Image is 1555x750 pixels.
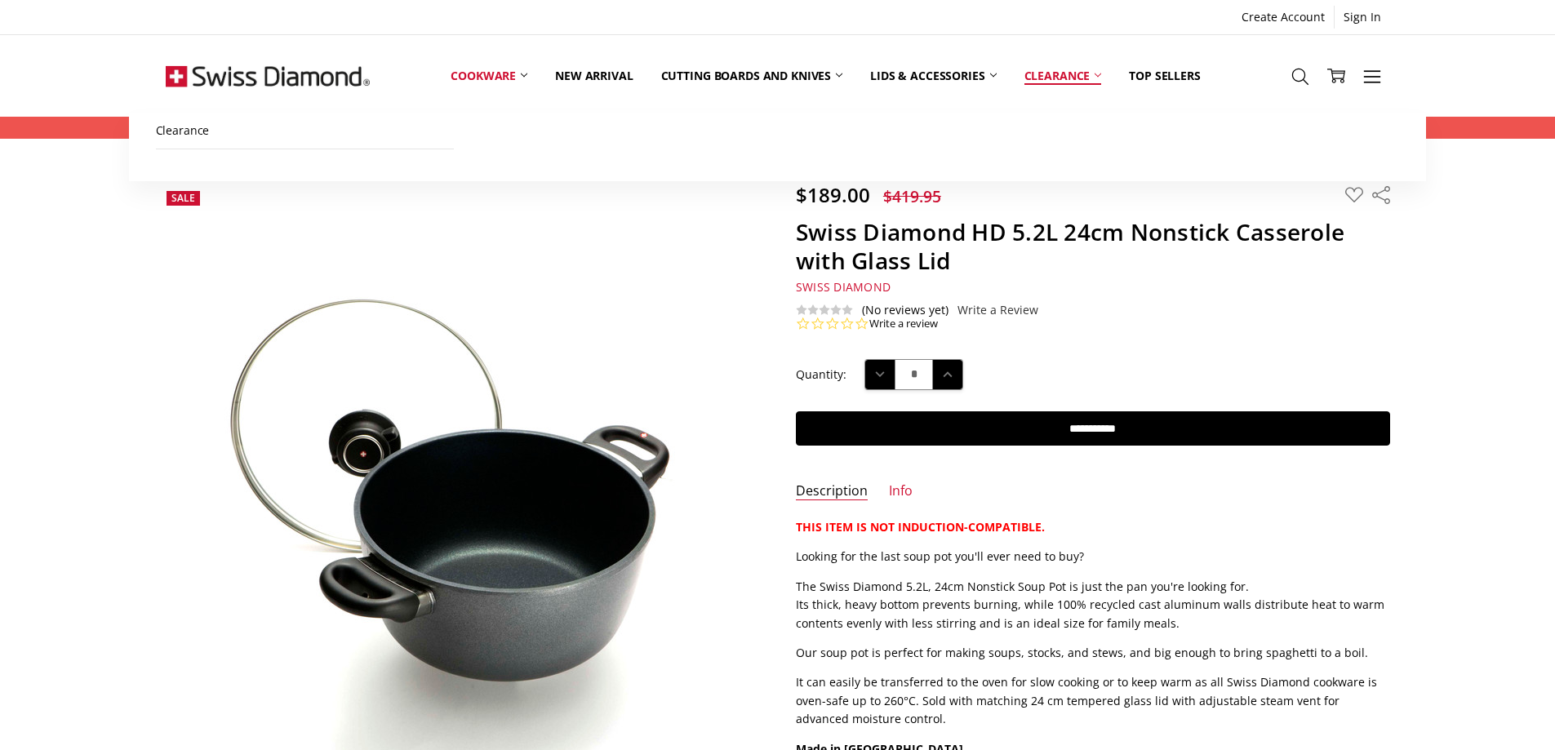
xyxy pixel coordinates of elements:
a: New arrival [541,39,646,112]
p: The Swiss Diamond 5.2L, 24cm Nonstick Soup Pot is just the pan you're looking for. Its thick, hea... [796,578,1390,632]
span: Sale [171,191,195,205]
a: Create Account [1233,6,1334,29]
a: Lids & Accessories [856,39,1010,112]
a: Clearance [1011,39,1116,112]
span: $189.00 [796,181,870,208]
a: Description [796,482,868,501]
img: Free Shipping On Every Order [166,35,370,117]
span: Swiss Diamond [796,279,891,295]
h1: Swiss Diamond HD 5.2L 24cm Nonstick Casserole with Glass Lid [796,218,1390,275]
a: Sign In [1335,6,1390,29]
p: It can easily be transferred to the oven for slow cooking or to keep warm as all Swiss Diamond co... [796,673,1390,728]
span: $419.95 [883,185,941,207]
a: Cutting boards and knives [647,39,857,112]
a: Cookware [437,39,541,112]
a: Info [889,482,913,501]
span: (No reviews yet) [862,304,949,317]
p: Our soup pot is perfect for making soups, stocks, and stews, and big enough to bring spaghetti to... [796,644,1390,662]
label: Quantity: [796,366,846,384]
p: Looking for the last soup pot you'll ever need to buy? [796,548,1390,566]
a: Write a Review [957,304,1038,317]
a: Top Sellers [1115,39,1214,112]
strong: THIS ITEM IS NOT INDUCTION-COMPATIBLE. [796,519,1045,535]
a: Write a review [869,317,938,331]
